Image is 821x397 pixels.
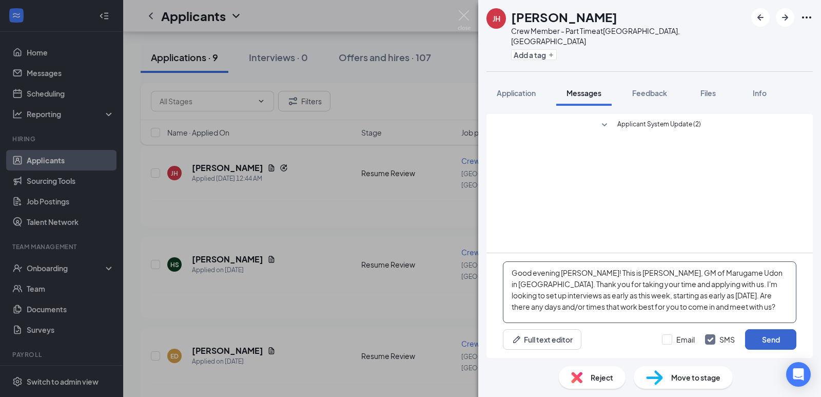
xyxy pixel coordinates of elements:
svg: Ellipses [800,11,813,24]
div: Crew Member - Part Time at [GEOGRAPHIC_DATA], [GEOGRAPHIC_DATA] [511,26,746,46]
svg: Plus [548,52,554,58]
svg: ArrowLeftNew [754,11,767,24]
svg: SmallChevronDown [598,119,611,131]
button: Full text editorPen [503,329,581,350]
span: Move to stage [671,372,720,383]
span: Feedback [632,88,667,98]
span: Files [700,88,716,98]
div: JH [493,13,500,24]
textarea: Good evening [PERSON_NAME]! This is [PERSON_NAME], GM of Marugame Udon in [GEOGRAPHIC_DATA]. Than... [503,261,796,323]
h1: [PERSON_NAME] [511,8,617,26]
button: ArrowRight [776,8,794,27]
button: Send [745,329,796,350]
span: Info [753,88,767,98]
svg: ArrowRight [779,11,791,24]
button: SmallChevronDownApplicant System Update (2) [598,119,701,131]
span: Reject [591,372,613,383]
span: Applicant System Update (2) [617,119,701,131]
svg: Pen [512,334,522,345]
span: Messages [566,88,601,98]
button: PlusAdd a tag [511,49,557,60]
span: Application [497,88,536,98]
div: Open Intercom Messenger [786,362,811,387]
button: ArrowLeftNew [751,8,770,27]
